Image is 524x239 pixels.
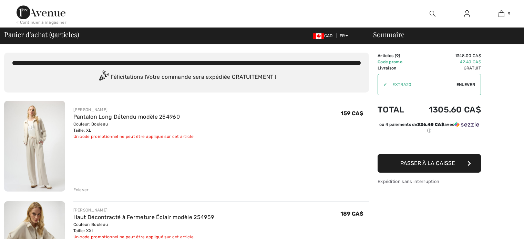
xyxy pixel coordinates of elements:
[413,98,481,121] td: 1305.60 CA$
[413,65,481,71] td: Gratuit
[378,59,413,65] td: Code promo
[378,53,413,59] td: Articles ( )
[73,221,214,234] div: Couleur: Bouleau Taille: XXL
[396,53,399,58] span: 9
[73,214,214,220] a: Haut Décontracté à Fermeture Éclair modèle 254959
[480,218,517,236] iframe: Ouvre un widget dans lequel vous pouvez chatter avec l’un de nos agents
[417,122,444,127] span: 326.40 CA$
[413,59,481,65] td: -42.40 CA$
[459,10,475,18] a: Se connecter
[73,107,194,113] div: [PERSON_NAME]
[378,178,481,185] div: Expédition sans interruption
[73,113,180,120] a: Pantalon Long Détendu modèle 254960
[4,31,79,38] span: Panier d'achat ( articles)
[378,65,413,71] td: Livraison
[341,110,363,117] span: 159 CA$
[387,74,456,95] input: Code promo
[73,187,89,193] div: Enlever
[12,70,361,84] div: Félicitations ! Votre commande sera expédiée GRATUITEMENT !
[340,33,348,38] span: FR
[97,70,111,84] img: Congratulation2.svg
[484,10,518,18] a: 9
[313,33,324,39] img: Canadian Dollar
[73,207,214,213] div: [PERSON_NAME]
[313,33,336,38] span: CAD
[17,19,66,25] div: < Continuer à magasiner
[51,29,54,38] span: 9
[454,121,479,128] img: Sezzle
[378,82,387,88] div: ✔
[413,53,481,59] td: 1348.00 CA$
[4,101,65,192] img: Pantalon Long Détendu modèle 254960
[365,31,520,38] div: Sommaire
[378,121,481,134] div: ou 4 paiements de avec
[378,136,481,152] iframe: PayPal-paypal
[17,6,65,19] img: 1ère Avenue
[378,154,481,173] button: Passer à la caisse
[430,10,435,18] img: recherche
[73,121,194,133] div: Couleur: Bouleau Taille: XL
[499,10,504,18] img: Mon panier
[73,133,194,140] div: Un code promotionnel ne peut être appliqué sur cet article
[378,98,413,121] td: Total
[508,11,510,17] span: 9
[340,210,363,217] span: 189 CA$
[400,160,455,166] span: Passer à la caisse
[378,121,481,136] div: ou 4 paiements de326.40 CA$avecSezzle Cliquez pour en savoir plus sur Sezzle
[456,82,475,88] span: Enlever
[464,10,470,18] img: Mes infos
